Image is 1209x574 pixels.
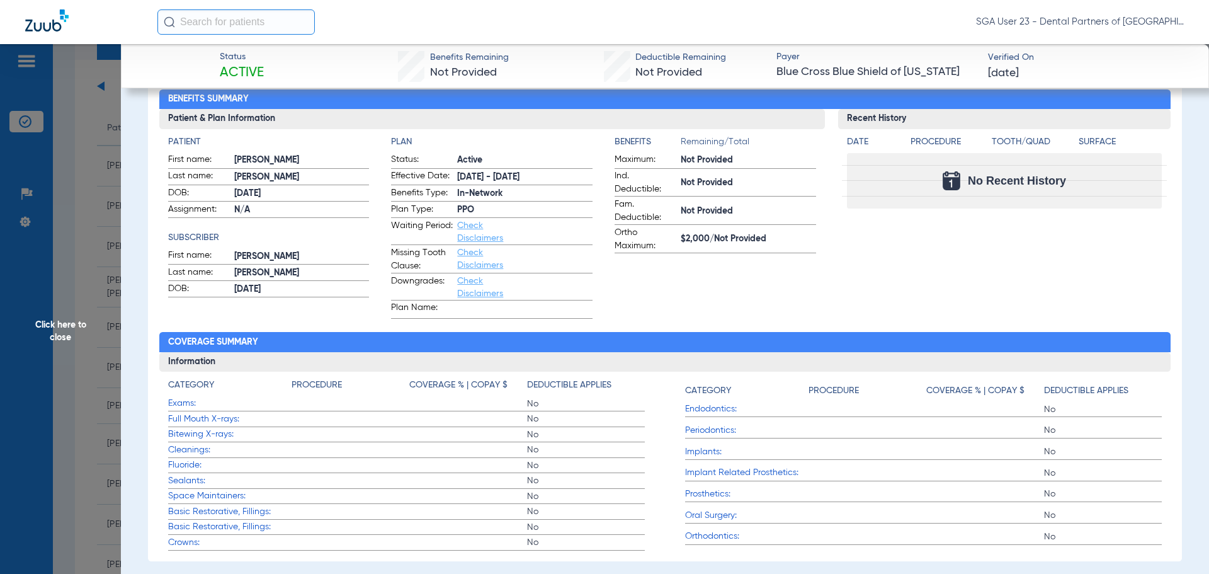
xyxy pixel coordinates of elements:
span: Plan Type: [391,203,453,218]
span: Status: [391,153,453,168]
input: Search for patients [157,9,315,35]
span: No [527,398,645,410]
h4: Coverage % | Copay $ [926,384,1025,398]
app-breakdown-title: Procedure [292,379,409,396]
span: [DATE] [234,283,370,296]
span: DOB: [168,187,230,202]
h4: Category [685,384,731,398]
h4: Patient [168,135,370,149]
span: Prosthetics: [685,488,809,501]
span: $2,000/Not Provided [681,232,816,246]
span: First name: [168,249,230,264]
span: No [1044,445,1162,458]
app-breakdown-title: Coverage % | Copay $ [926,379,1044,402]
h3: Recent History [838,109,1171,129]
h4: Category [168,379,214,392]
h4: Deductible Applies [527,379,611,392]
app-breakdown-title: Category [685,379,809,402]
span: No [1044,424,1162,437]
span: No [527,428,645,441]
span: Last name: [168,169,230,185]
span: Sealants: [168,474,292,488]
span: Not Provided [681,154,816,167]
span: Status [220,50,264,64]
span: Implants: [685,445,809,459]
span: [DATE] [234,187,370,200]
h3: Information [159,352,1171,372]
span: Payer [776,50,977,64]
span: Ind. Deductible: [615,169,676,196]
span: [DATE] - [DATE] [457,171,593,184]
a: Check Disclaimers [457,221,503,243]
span: No [527,474,645,487]
h4: Procedure [809,384,859,398]
span: DOB: [168,282,230,297]
app-breakdown-title: Deductible Applies [527,379,645,396]
span: Not Provided [681,205,816,218]
h4: Date [847,135,900,149]
span: Remaining/Total [681,135,816,153]
span: Missing Tooth Clause: [391,246,453,273]
span: No [527,444,645,456]
app-breakdown-title: Deductible Applies [1044,379,1162,402]
span: [PERSON_NAME] [234,171,370,184]
span: Orthodontics: [685,530,809,543]
span: Basic Restorative, Fillings: [168,505,292,519]
h2: Coverage Summary [159,332,1171,352]
h4: Surface [1079,135,1162,149]
span: Active [220,64,264,82]
span: [DATE] [988,66,1019,81]
h2: Benefits Summary [159,89,1171,110]
img: Calendar [943,171,960,190]
span: No [527,521,645,534]
span: Cleanings: [168,444,292,457]
span: No Recent History [968,175,1066,187]
app-breakdown-title: Procedure [911,135,987,153]
span: Basic Restorative, Fillings: [168,520,292,534]
span: SGA User 23 - Dental Partners of [GEOGRAPHIC_DATA]-JESUP [976,16,1184,28]
app-breakdown-title: Category [168,379,292,396]
span: Active [457,154,593,167]
span: N/A [234,204,370,217]
span: First name: [168,153,230,168]
span: Benefits Remaining [430,51,509,64]
span: Ortho Maximum: [615,226,676,253]
span: No [1044,509,1162,522]
app-breakdown-title: Procedure [809,379,926,402]
span: No [527,413,645,425]
a: Check Disclaimers [457,277,503,298]
h4: Subscriber [168,231,370,244]
span: [PERSON_NAME] [234,250,370,263]
span: Implant Related Prosthetics: [685,466,809,479]
span: [PERSON_NAME] [234,154,370,167]
span: Endodontics: [685,403,809,416]
span: Maximum: [615,153,676,168]
h3: Patient & Plan Information [159,109,825,129]
h4: Plan [391,135,593,149]
span: Not Provided [681,176,816,190]
span: Waiting Period: [391,219,453,244]
span: Blue Cross Blue Shield of [US_STATE] [776,64,977,80]
iframe: Chat Widget [1146,514,1209,574]
span: Assignment: [168,203,230,218]
a: Check Disclaimers [457,248,503,270]
span: No [1044,531,1162,543]
span: PPO [457,204,593,217]
app-breakdown-title: Surface [1079,135,1162,153]
span: No [527,490,645,503]
span: No [527,536,645,549]
span: Verified On [988,51,1189,64]
span: Crowns: [168,536,292,549]
span: Not Provided [635,67,702,78]
span: Oral Surgery: [685,509,809,522]
app-breakdown-title: Tooth/Quad [992,135,1075,153]
span: No [1044,467,1162,479]
app-breakdown-title: Date [847,135,900,153]
span: Plan Name: [391,301,453,318]
span: No [527,505,645,518]
h4: Procedure [911,135,987,149]
span: Full Mouth X-rays: [168,413,292,426]
h4: Coverage % | Copay $ [409,379,508,392]
app-breakdown-title: Benefits [615,135,681,153]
